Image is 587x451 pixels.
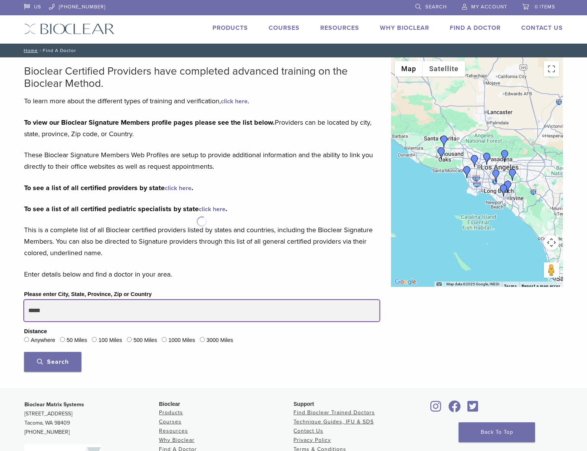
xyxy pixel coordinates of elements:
a: Resources [159,428,188,434]
nav: Find A Doctor [18,44,569,57]
strong: To view our Bioclear Signature Members profile pages please see the list below. [24,118,275,127]
a: Open this area in Google Maps (opens a new window) [393,277,418,287]
h2: Bioclear Certified Providers have completed advanced training on the Bioclear Method. [24,65,379,90]
p: To learn more about the different types of training and verification, . [24,95,379,107]
p: Providers can be located by city, state, province, Zip code, or Country. [24,117,379,140]
a: Bioclear [446,405,463,413]
button: Show street map [395,61,423,77]
button: Search [24,352,81,372]
p: Enter details below and find a doctor in your area. [24,269,379,280]
div: Dr. Joy Helou [499,150,511,162]
button: Map camera controls [544,235,559,250]
a: Bioclear [428,405,444,413]
label: Please enter City, State, Province, Zip or Country [24,290,152,299]
a: click here [165,184,191,192]
a: Contact Us [293,428,323,434]
img: Google [393,277,418,287]
span: My Account [471,4,507,10]
button: Show satellite imagery [423,61,465,77]
p: These Bioclear Signature Members Web Profiles are setup to provide additional information and the... [24,149,379,172]
strong: To see a list of all certified pediatric specialists by state . [24,205,227,213]
a: click here [221,98,248,105]
strong: To see a list of all certified providers by state . [24,184,193,192]
label: Anywhere [31,336,55,345]
a: Products [159,409,183,416]
a: Courses [159,418,182,425]
div: Dr. Philip Shindler [435,147,448,160]
div: Dr. Henry Chung [490,169,502,182]
p: [STREET_ADDRESS] Tacoma, WA 98409 [PHONE_NUMBER] [24,400,159,437]
a: Bioclear [465,405,481,413]
label: 1000 Miles [169,336,195,345]
span: / [38,49,43,52]
span: 0 items [535,4,555,10]
a: Privacy Policy [293,437,331,443]
a: Products [212,24,248,32]
strong: Bioclear Matrix Systems [24,401,84,408]
div: Dr. Randy Fong [498,184,510,197]
a: Technique Guides, IFU & SDS [293,418,374,425]
a: Courses [269,24,300,32]
a: Report a map error [522,284,561,288]
a: Resources [320,24,359,32]
div: Dr. Eddie Kao [502,181,514,193]
p: This is a complete list of all Bioclear certified providers listed by states and countries, inclu... [24,224,379,259]
img: Bioclear [24,23,115,34]
a: Home [21,48,38,53]
button: Keyboard shortcuts [436,282,442,287]
div: Dr. Sandra Calleros [461,166,473,178]
span: Search [425,4,447,10]
button: Drag Pegman onto the map to open Street View [544,262,559,278]
div: Dr. Henry Chung [469,155,481,167]
a: Terms (opens in new tab) [504,284,517,288]
a: click here [199,205,225,213]
button: Toggle fullscreen view [544,61,559,77]
legend: Distance [24,327,47,336]
span: Map data ©2025 Google, INEGI [446,282,499,286]
a: Why Bioclear [380,24,429,32]
span: Search [37,358,69,366]
span: Support [293,401,314,407]
label: 100 Miles [99,336,122,345]
div: Dr. Justin Stout [438,135,450,148]
label: 3000 Miles [206,336,233,345]
a: Find Bioclear Trained Doctors [293,409,375,416]
a: Find A Doctor [450,24,501,32]
label: 50 Miles [66,336,87,345]
label: 500 Miles [133,336,157,345]
a: Contact Us [521,24,563,32]
span: Bioclear [159,401,180,407]
div: Dr. Rajeev Prasher [506,169,519,181]
div: Dr. Benjamin Lu [481,153,493,165]
a: Why Bioclear [159,437,195,443]
a: Back To Top [459,422,535,442]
